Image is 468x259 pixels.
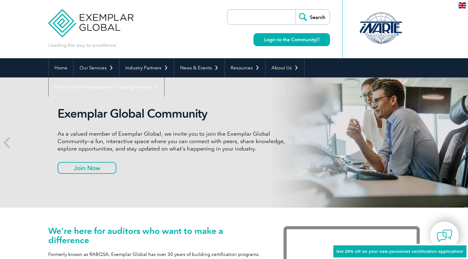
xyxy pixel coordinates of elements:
a: Our Services [74,58,119,77]
a: News & Events [174,58,224,77]
a: Resources [225,58,265,77]
img: en [458,2,466,8]
a: Industry Partners [119,58,174,77]
span: Get 20% off on your new personnel certification application! [336,249,463,254]
input: Search [296,10,330,24]
a: About Us [266,58,304,77]
h2: Exemplar Global Community [58,107,290,121]
a: Find Certified Professional / Training Provider [49,77,164,97]
img: open_square.png [316,38,319,41]
a: Join Now [58,162,116,174]
a: Login to the Community [253,33,330,46]
h1: We’re here for auditors who want to make a difference [48,226,265,245]
p: Leading the way to excellence [48,42,116,49]
p: As a valued member of Exemplar Global, we invite you to join the Exemplar Global Community—a fun,... [58,130,290,152]
img: contact-chat.png [437,228,452,244]
a: Home [49,58,73,77]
